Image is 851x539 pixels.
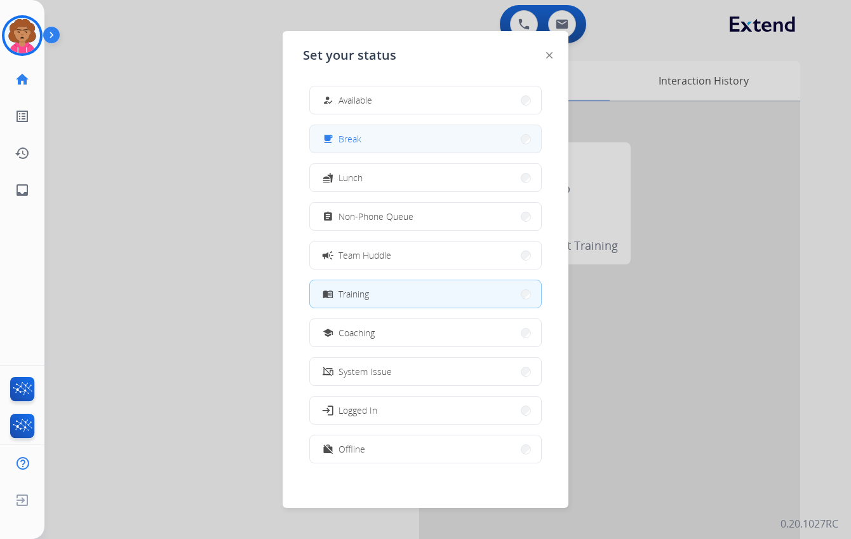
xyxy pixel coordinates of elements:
[781,516,838,531] p: 0.20.1027RC
[310,242,541,269] button: Team Huddle
[338,210,413,223] span: Non-Phone Queue
[338,171,363,184] span: Lunch
[338,93,372,107] span: Available
[338,365,392,378] span: System Issue
[338,442,365,456] span: Offline
[338,404,377,417] span: Logged In
[310,280,541,308] button: Training
[310,203,541,230] button: Non-Phone Queue
[323,444,333,454] mat-icon: work_off
[310,358,541,385] button: System Issue
[310,397,541,424] button: Logged In
[321,249,334,261] mat-icon: campaign
[338,132,361,146] span: Break
[15,109,30,124] mat-icon: list_alt
[323,133,333,144] mat-icon: free_breakfast
[323,327,333,338] mat-icon: school
[323,211,333,222] mat-icon: assignment
[323,289,333,299] mat-icon: menu_book
[4,18,40,53] img: avatar
[338,249,391,262] span: Team Huddle
[338,326,375,339] span: Coaching
[323,95,333,106] mat-icon: how_to_reg
[310,125,541,153] button: Break
[15,182,30,198] mat-icon: inbox
[338,287,369,301] span: Training
[323,366,333,377] mat-icon: phonelink_off
[15,146,30,161] mat-icon: history
[310,164,541,191] button: Lunch
[323,172,333,183] mat-icon: fastfood
[546,52,553,58] img: close-button
[310,319,541,346] button: Coaching
[310,86,541,114] button: Available
[15,72,30,87] mat-icon: home
[321,404,334,416] mat-icon: login
[310,435,541,463] button: Offline
[303,46,396,64] span: Set your status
